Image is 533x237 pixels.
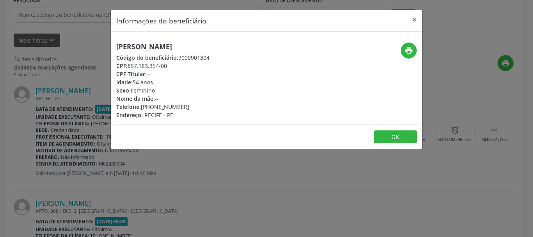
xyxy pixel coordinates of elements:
span: Endereço: [116,111,143,119]
div: 54 anos [116,78,210,86]
span: Idade: [116,78,133,86]
span: Telefone: [116,103,141,110]
span: RECIFE - PE [144,111,173,119]
button: OK [374,130,417,144]
div: 857.183.354-00 [116,62,210,70]
span: CPF: [116,62,128,69]
div: -- [116,70,210,78]
button: print [401,43,417,59]
div: -- [116,94,210,103]
span: Sexo: [116,87,131,94]
h5: [PERSON_NAME] [116,43,210,51]
div: Feminino [116,86,210,94]
span: Nome da mãe: [116,95,155,102]
button: Close [407,10,422,29]
h5: Informações do beneficiário [116,16,206,26]
span: CPF Titular: [116,70,147,78]
div: 9000901304 [116,53,210,62]
span: Código do beneficiário: [116,54,178,61]
i: print [405,46,413,55]
div: [PHONE_NUMBER] [116,103,210,111]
